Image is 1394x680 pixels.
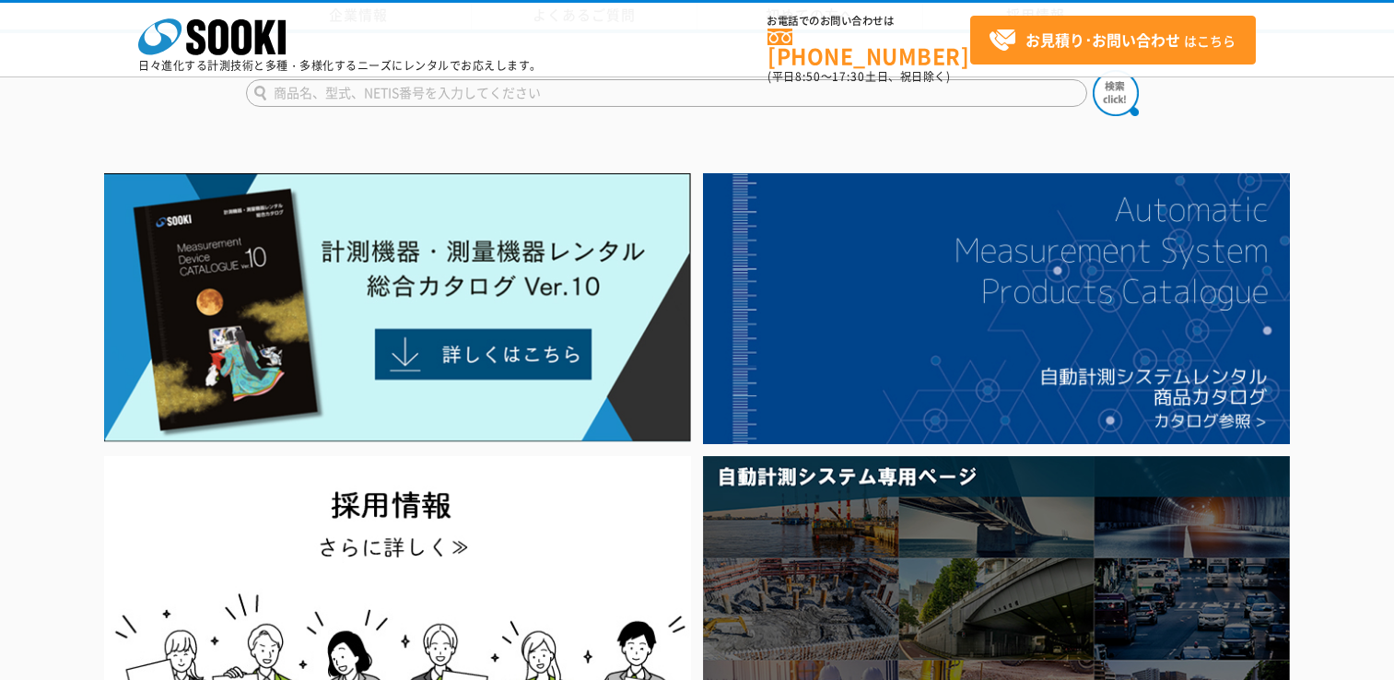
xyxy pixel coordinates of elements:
span: (平日 ～ 土日、祝日除く) [767,68,950,85]
img: btn_search.png [1093,70,1139,116]
span: 8:50 [795,68,821,85]
a: [PHONE_NUMBER] [767,29,970,66]
strong: お見積り･お問い合わせ [1025,29,1180,51]
p: 日々進化する計測技術と多種・多様化するニーズにレンタルでお応えします。 [138,60,542,71]
span: お電話でのお問い合わせは [767,16,970,27]
img: 自動計測システムカタログ [703,173,1290,444]
img: Catalog Ver10 [104,173,691,442]
input: 商品名、型式、NETIS番号を入力してください [246,79,1087,107]
span: はこちら [989,27,1236,54]
span: 17:30 [832,68,865,85]
a: お見積り･お問い合わせはこちら [970,16,1256,64]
